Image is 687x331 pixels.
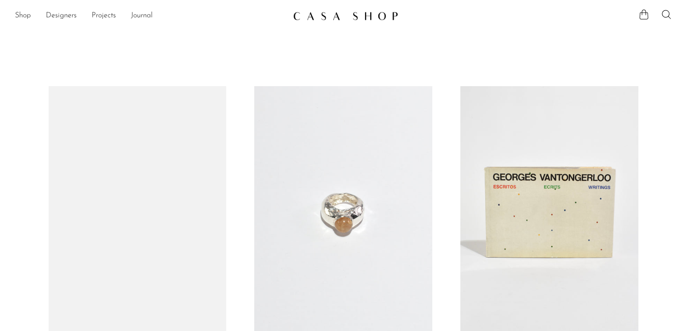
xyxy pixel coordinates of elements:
[15,10,31,22] a: Shop
[15,8,286,24] ul: NEW HEADER MENU
[131,10,153,22] a: Journal
[15,8,286,24] nav: Desktop navigation
[46,10,77,22] a: Designers
[92,10,116,22] a: Projects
